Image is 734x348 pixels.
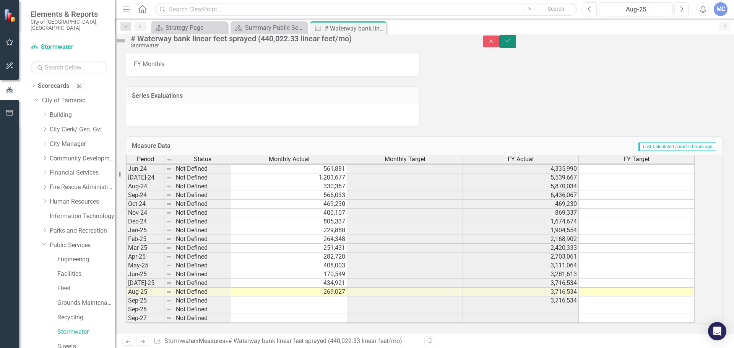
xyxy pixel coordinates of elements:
[153,23,226,32] a: Strategy Page
[38,82,69,91] a: Scorecards
[714,2,728,16] div: MC
[463,217,579,226] td: 1,674,674
[166,183,172,189] img: 8DAGhfEEPCf229AAAAAElFTkSuQmCC
[174,217,231,226] td: Not Defined
[126,226,164,235] td: Jan-25
[126,209,164,217] td: Nov-24
[231,244,347,253] td: 251,431
[166,219,172,225] img: 8DAGhfEEPCf229AAAAAElFTkSuQmCC
[166,157,172,163] img: 8DAGhfEEPCf229AAAAAElFTkSuQmCC
[57,313,115,322] a: Recycling
[231,182,347,191] td: 330,367
[463,173,579,182] td: 5,539,667
[231,173,347,182] td: 1,203,677
[174,253,231,261] td: Not Defined
[166,254,172,260] img: 8DAGhfEEPCf229AAAAAElFTkSuQmCC
[463,209,579,217] td: 869,337
[463,200,579,209] td: 469,230
[126,217,164,226] td: Dec-24
[537,4,575,15] button: Search
[166,245,172,251] img: 8DAGhfEEPCf229AAAAAElFTkSuQmCC
[231,261,347,270] td: 408,003
[708,322,726,340] div: Open Intercom Messenger
[155,3,577,16] input: Search ClearPoint...
[325,24,385,33] div: # Waterway bank linear feet sprayed (440,022.33 linear feet/mo)
[126,253,164,261] td: Apr-25
[174,244,231,253] td: Not Defined
[232,23,305,32] a: Summary Public Services/Stormwater Engineering & Operations (410/5050)
[126,191,164,200] td: Sep-24
[174,261,231,270] td: Not Defined
[463,288,579,296] td: 3,716,534
[132,92,413,99] h3: Series Evaluations
[463,182,579,191] td: 5,870,034
[166,315,172,321] img: 8DAGhfEEPCf229AAAAAElFTkSuQmCC
[174,305,231,314] td: Not Defined
[231,200,347,209] td: 469,230
[166,175,172,181] img: 8DAGhfEEPCf229AAAAAElFTkSuQmCC
[174,200,231,209] td: Not Defined
[57,255,115,264] a: Engineering
[126,165,164,173] td: Jun-24
[166,306,172,312] img: 8DAGhfEEPCf229AAAAAElFTkSuQmCC
[126,279,164,288] td: [DATE]-25
[166,236,172,242] img: 8DAGhfEEPCf229AAAAAElFTkSuQmCC
[385,156,425,163] span: Monthly Target
[199,337,225,345] a: Measures
[126,200,164,209] td: Oct-24
[231,288,347,296] td: 269,027
[463,165,579,173] td: 4,335,990
[245,23,305,32] div: Summary Public Services/Stormwater Engineering & Operations (410/5050)
[126,235,164,244] td: Feb-25
[50,197,115,206] a: Human Resources
[166,262,172,269] img: 8DAGhfEEPCf229AAAAAElFTkSuQmCC
[166,192,172,198] img: 8DAGhfEEPCf229AAAAAElFTkSuQmCC
[57,270,115,278] a: Facilities
[166,227,172,233] img: 8DAGhfEEPCf229AAAAAElFTkSuQmCC
[174,182,231,191] td: Not Defined
[50,140,115,149] a: City Manager
[174,279,231,288] td: Not Defined
[31,43,107,52] a: Stormwater
[599,2,672,16] button: Aug-25
[548,6,564,12] span: Search
[174,165,231,173] td: Not Defined
[174,173,231,182] td: Not Defined
[231,253,347,261] td: 282,728
[153,337,419,346] div: » »
[231,217,347,226] td: 805,337
[132,142,325,149] h3: Measure Data
[174,270,231,279] td: Not Defined
[50,212,115,221] a: Information Technology
[231,209,347,217] td: 400,107
[31,61,107,74] input: Search Below...
[166,280,172,286] img: 8DAGhfEEPCf229AAAAAElFTkSuQmCC
[50,125,115,134] a: City Clerk/ Gen. Gvt
[463,244,579,253] td: 2,420,333
[231,191,347,200] td: 566,033
[624,156,650,163] span: FY Target
[166,166,172,172] img: 8DAGhfEEPCf229AAAAAElFTkSuQmCC
[126,314,164,323] td: Sep-27
[231,279,347,288] td: 434,921
[166,210,172,216] img: 8DAGhfEEPCf229AAAAAElFTkSuQmCC
[463,296,579,305] td: 3,716,534
[166,298,172,304] img: 8DAGhfEEPCf229AAAAAElFTkSuQmCC
[126,261,164,270] td: May-25
[131,34,468,43] div: # Waterway bank linear feet sprayed (440,022.33 linear feet/mo)
[228,337,402,345] div: # Waterway bank linear feet sprayed (440,022.33 linear feet/mo)
[31,19,107,31] small: City of [GEOGRAPHIC_DATA], [GEOGRAPHIC_DATA]
[126,244,164,253] td: Mar-25
[174,296,231,305] td: Not Defined
[50,168,115,177] a: Financial Services
[137,156,154,163] span: Period
[463,191,579,200] td: 6,436,067
[166,23,226,32] div: Strategy Page
[57,284,115,293] a: Fleet
[174,191,231,200] td: Not Defined
[126,296,164,305] td: Sep-25
[126,54,419,76] div: FY Monthly
[50,227,115,235] a: Parks and Recreation
[463,226,579,235] td: 1,904,554
[126,305,164,314] td: Sep-26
